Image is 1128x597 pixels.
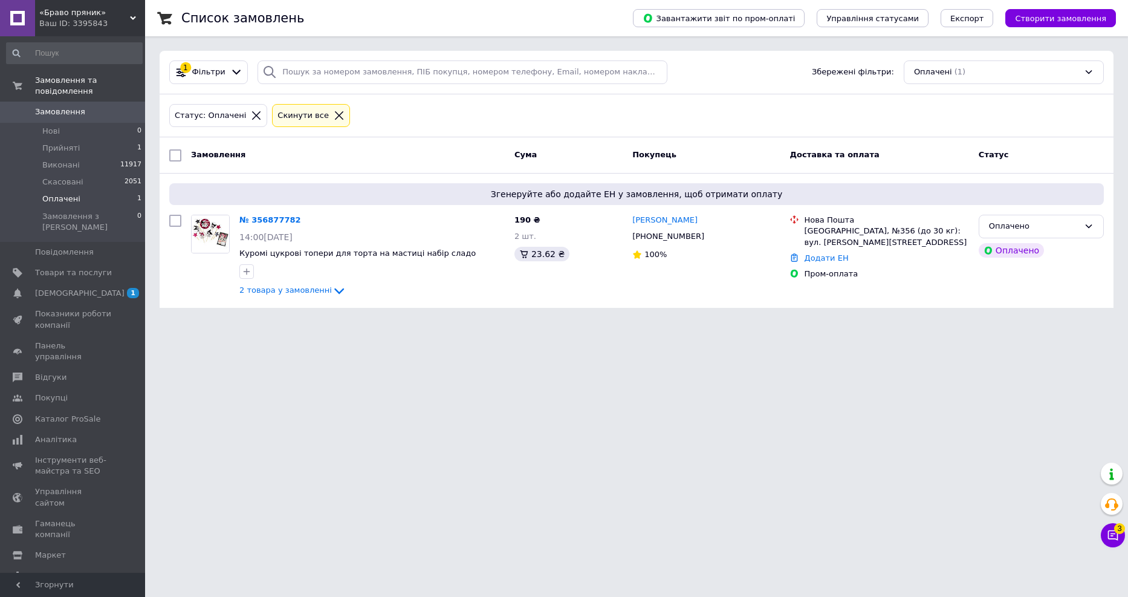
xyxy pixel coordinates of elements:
span: Скасовані [42,177,83,188]
span: Покупці [35,393,68,403]
span: 190 ₴ [514,215,540,224]
a: 2 товара у замовленні [239,285,346,295]
div: 23.62 ₴ [514,247,569,261]
button: Чат з покупцем3 [1101,523,1125,547]
span: 1 [127,288,139,298]
button: Завантажити звіт по пром-оплаті [633,9,805,27]
span: Покупець [632,150,676,159]
span: Інструменти веб-майстра та SEO [35,455,112,477]
span: Згенеруйте або додайте ЕН у замовлення, щоб отримати оплату [174,188,1099,200]
div: Статус: Оплачені [172,109,248,122]
span: [DEMOGRAPHIC_DATA] [35,288,125,299]
button: Управління статусами [817,9,929,27]
div: 1 [180,62,191,73]
span: Налаштування [35,570,97,581]
span: Аналітика [35,434,77,445]
span: 0 [137,126,141,137]
span: Товари та послуги [35,267,112,278]
span: 2 товара у замовленні [239,285,332,295]
span: Показники роботи компанії [35,308,112,330]
span: Cума [514,150,537,159]
span: Замовлення з [PERSON_NAME] [42,211,137,233]
span: Управління статусами [826,14,919,23]
span: Замовлення [191,150,245,159]
span: Експорт [950,14,984,23]
a: № 356877782 [239,215,301,224]
span: Створити замовлення [1015,14,1106,23]
span: 3 [1114,521,1125,532]
span: 0 [137,211,141,233]
input: Пошук [6,42,143,64]
span: Каталог ProSale [35,414,100,425]
span: 2051 [125,177,141,188]
span: Прийняті [42,143,80,154]
span: Замовлення [35,106,85,117]
span: 1 [137,143,141,154]
span: Замовлення та повідомлення [35,75,145,97]
span: 11917 [120,160,141,171]
a: [PERSON_NAME] [632,215,698,226]
span: Маркет [35,550,66,561]
span: 100% [644,250,667,259]
div: [GEOGRAPHIC_DATA], №356 (до 30 кг): вул. [PERSON_NAME][STREET_ADDRESS] [804,226,968,247]
span: (1) [955,67,965,76]
span: Виконані [42,160,80,171]
span: Завантажити звіт по пром-оплаті [643,13,795,24]
div: [PHONE_NUMBER] [630,229,707,244]
h1: Список замовлень [181,11,304,25]
span: Повідомлення [35,247,94,258]
div: Пром-оплата [804,269,968,279]
a: Фото товару [191,215,230,253]
span: Гаманець компанії [35,518,112,540]
span: Оплачені [42,194,80,204]
span: 14:00[DATE] [239,232,293,242]
input: Пошук за номером замовлення, ПІБ покупця, номером телефону, Email, номером накладної [258,60,667,84]
div: Нова Пошта [804,215,968,226]
span: Відгуки [35,372,66,383]
a: Куромі цукрові топери для торта на мастиці набір сладо [239,249,476,258]
button: Створити замовлення [1005,9,1116,27]
span: «Браво пряник» [39,7,130,18]
div: Оплачено [979,243,1044,258]
span: Статус [979,150,1009,159]
span: Збережені фільтри: [812,67,894,78]
div: Оплачено [989,220,1079,233]
div: Cкинути все [275,109,331,122]
span: Доставка та оплата [789,150,879,159]
span: Нові [42,126,60,137]
span: Управління сайтом [35,486,112,508]
span: Фільтри [192,67,225,78]
span: 2 шт. [514,232,536,241]
div: Ваш ID: 3395843 [39,18,145,29]
span: Панель управління [35,341,112,362]
a: Створити замовлення [993,13,1116,22]
span: 1 [137,194,141,204]
button: Експорт [941,9,994,27]
span: Оплачені [914,67,952,78]
img: Фото товару [192,215,229,253]
a: Додати ЕН [804,253,848,263]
